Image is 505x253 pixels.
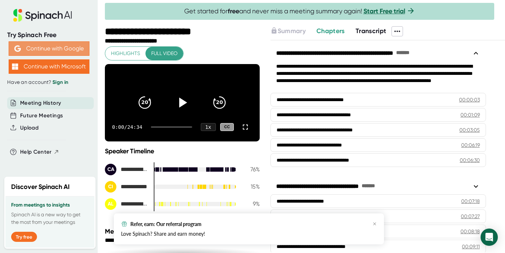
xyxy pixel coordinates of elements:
button: Highlights [105,47,146,60]
div: CC [220,123,234,131]
div: Speaker Timeline [105,147,260,155]
button: Try free [11,232,37,242]
div: 00:03:05 [459,126,480,134]
div: AL [105,198,116,210]
p: Spinach AI is a new way to get the most from your meetings [11,211,89,226]
div: Chef Bob Aungst [105,164,148,175]
div: 0:00 / 24:34 [112,124,142,130]
button: Summary [270,26,306,36]
button: Full video [145,47,183,60]
img: Aehbyd4JwY73AAAAAElFTkSuQmCC [14,45,21,52]
div: 15 % [242,183,260,190]
div: 00:01:09 [460,111,480,118]
button: Help Center [20,148,59,156]
span: Help Center [20,148,52,156]
div: 00:06:19 [461,141,480,149]
span: Highlights [111,49,140,58]
button: Upload [20,124,38,132]
div: Upgrade to access [270,26,316,36]
b: free [228,7,239,15]
div: Angelina Lafountaine [105,198,148,210]
button: Chapters [316,26,345,36]
h3: From meetings to insights [11,202,89,208]
button: Transcript [356,26,386,36]
div: 1 x [201,123,216,131]
div: 00:07:18 [461,198,480,205]
button: Continue with Google [9,41,89,56]
span: Full video [151,49,177,58]
div: Have an account? [7,79,91,86]
div: 00:09:11 [462,243,480,250]
div: 9 % [242,200,260,207]
div: 00:00:03 [459,96,480,103]
div: 00:07:27 [461,213,480,220]
div: CI [105,181,116,193]
div: 00:08:18 [460,228,480,235]
span: Chapters [316,27,345,35]
button: Continue with Microsoft [9,59,89,74]
button: Meeting History [20,99,61,107]
div: 00:06:30 [460,157,480,164]
div: Open Intercom Messenger [481,229,498,246]
button: Future Meetings [20,112,63,120]
div: Meeting Attendees [105,227,261,235]
span: Get started for and never miss a meeting summary again! [184,7,415,15]
span: Transcript [356,27,386,35]
div: Try Spinach Free [7,31,91,39]
span: Summary [278,27,306,35]
div: CA [105,164,116,175]
a: Sign in [52,79,68,85]
div: Charles Ivey [105,181,148,193]
h2: Discover Spinach AI [11,182,70,192]
a: Start Free trial [363,7,405,15]
div: 76 % [242,166,260,173]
